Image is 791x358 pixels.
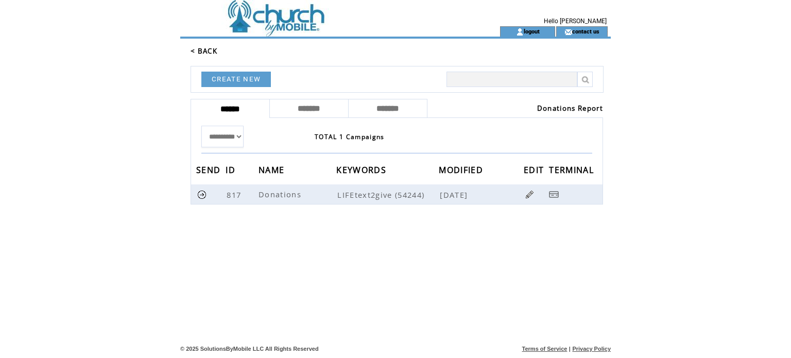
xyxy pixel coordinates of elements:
[440,190,470,200] span: [DATE]
[259,162,287,181] span: NAME
[524,162,546,181] span: EDIT
[439,162,486,181] span: MODIFIED
[227,190,244,200] span: 817
[439,166,486,173] a: MODIFIED
[259,189,304,199] span: Donations
[572,28,599,35] a: contact us
[549,162,596,181] span: TERMINAL
[537,104,603,113] a: Donations Report
[336,166,389,173] a: KEYWORDS
[337,190,438,200] span: LIFEtext2give (54244)
[259,166,287,173] a: NAME
[180,346,319,352] span: © 2025 SolutionsByMobile LLC All Rights Reserved
[572,346,611,352] a: Privacy Policy
[226,166,238,173] a: ID
[226,162,238,181] span: ID
[336,162,389,181] span: KEYWORDS
[524,28,540,35] a: logout
[544,18,607,25] span: Hello [PERSON_NAME]
[315,132,385,141] span: TOTAL 1 Campaigns
[569,346,571,352] span: |
[201,72,271,87] a: CREATE NEW
[196,162,223,181] span: SEND
[191,46,217,56] a: < BACK
[564,28,572,36] img: contact_us_icon.gif
[522,346,568,352] a: Terms of Service
[516,28,524,36] img: account_icon.gif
